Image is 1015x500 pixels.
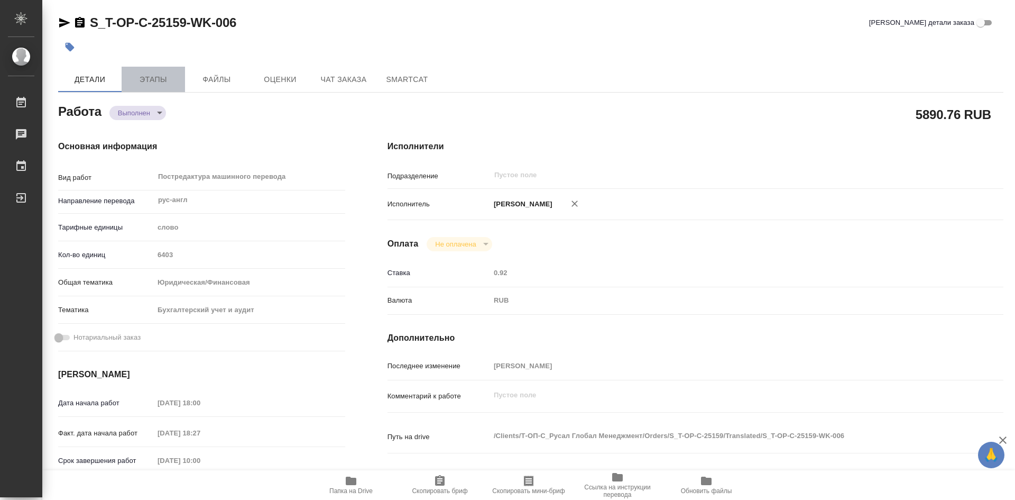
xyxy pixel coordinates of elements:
[490,265,952,280] input: Пустое поле
[395,470,484,500] button: Скопировать бриф
[154,274,345,292] div: Юридическая/Финансовая
[58,222,154,233] p: Тарифные единицы
[387,268,490,278] p: Ставка
[58,196,154,206] p: Направление перевода
[490,358,952,374] input: Пустое поле
[329,487,373,495] span: Папка на Drive
[58,368,345,381] h4: [PERSON_NAME]
[154,395,246,411] input: Пустое поле
[412,487,467,495] span: Скопировать бриф
[58,277,154,288] p: Общая тематика
[64,73,115,86] span: Детали
[493,169,927,181] input: Пустое поле
[387,171,490,181] p: Подразделение
[73,332,141,343] span: Нотариальный заказ
[432,240,479,249] button: Не оплачена
[58,305,154,315] p: Тематика
[681,487,732,495] span: Обновить файлы
[869,17,974,28] span: [PERSON_NAME] детали заказа
[73,16,86,29] button: Скопировать ссылку
[387,432,490,442] p: Путь на drive
[128,73,179,86] span: Этапы
[58,172,154,183] p: Вид работ
[154,453,246,468] input: Пустое поле
[318,73,369,86] span: Чат заказа
[387,140,1003,153] h4: Исполнители
[109,106,166,120] div: Выполнен
[387,295,490,306] p: Валюта
[490,292,952,310] div: RUB
[916,105,991,123] h2: 5890.76 RUB
[387,199,490,210] p: Исполнитель
[662,470,751,500] button: Обновить файлы
[255,73,306,86] span: Оценки
[58,16,71,29] button: Скопировать ссылку для ЯМессенджера
[492,487,565,495] span: Скопировать мини-бриф
[307,470,395,500] button: Папка на Drive
[490,427,952,445] textarea: /Clients/Т-ОП-С_Русал Глобал Менеджмент/Orders/S_T-OP-C-25159/Translated/S_T-OP-C-25159-WK-006
[982,444,1000,466] span: 🙏
[58,398,154,408] p: Дата начала работ
[387,391,490,402] p: Комментарий к работе
[154,247,345,262] input: Пустое поле
[154,425,246,441] input: Пустое поле
[90,15,236,30] a: S_T-OP-C-25159-WK-006
[58,101,101,120] h2: Работа
[387,332,1003,344] h4: Дополнительно
[427,237,492,251] div: Выполнен
[58,250,154,260] p: Кол-во единиц
[58,35,81,59] button: Добавить тэг
[563,192,586,215] button: Удалить исполнителя
[191,73,242,86] span: Файлы
[387,361,490,371] p: Последнее изменение
[115,108,153,117] button: Выполнен
[490,199,552,210] p: [PERSON_NAME]
[58,140,345,153] h4: Основная информация
[154,301,345,319] div: Бухгалтерский учет и аудит
[58,428,154,439] p: Факт. дата начала работ
[382,73,432,86] span: SmartCat
[387,238,419,250] h4: Оплата
[484,470,573,500] button: Скопировать мини-бриф
[978,442,1004,468] button: 🙏
[579,484,656,498] span: Ссылка на инструкции перевода
[58,456,154,466] p: Срок завершения работ
[573,470,662,500] button: Ссылка на инструкции перевода
[154,219,345,237] div: слово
